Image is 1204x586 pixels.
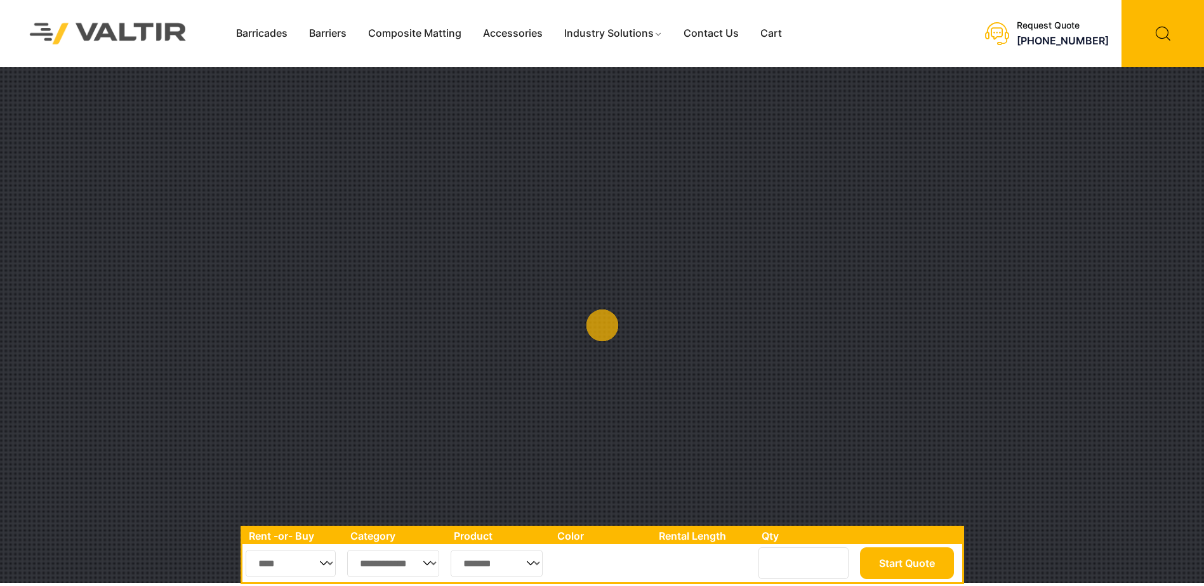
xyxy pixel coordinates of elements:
[860,547,954,579] button: Start Quote
[242,528,344,544] th: Rent -or- Buy
[13,6,203,60] img: Valtir Rentals
[750,24,793,43] a: Cart
[755,528,856,544] th: Qty
[652,528,755,544] th: Rental Length
[298,24,357,43] a: Barriers
[553,24,673,43] a: Industry Solutions
[1017,20,1109,31] div: Request Quote
[472,24,553,43] a: Accessories
[673,24,750,43] a: Contact Us
[344,528,448,544] th: Category
[357,24,472,43] a: Composite Matting
[1017,34,1109,47] a: [PHONE_NUMBER]
[225,24,298,43] a: Barricades
[447,528,551,544] th: Product
[551,528,653,544] th: Color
